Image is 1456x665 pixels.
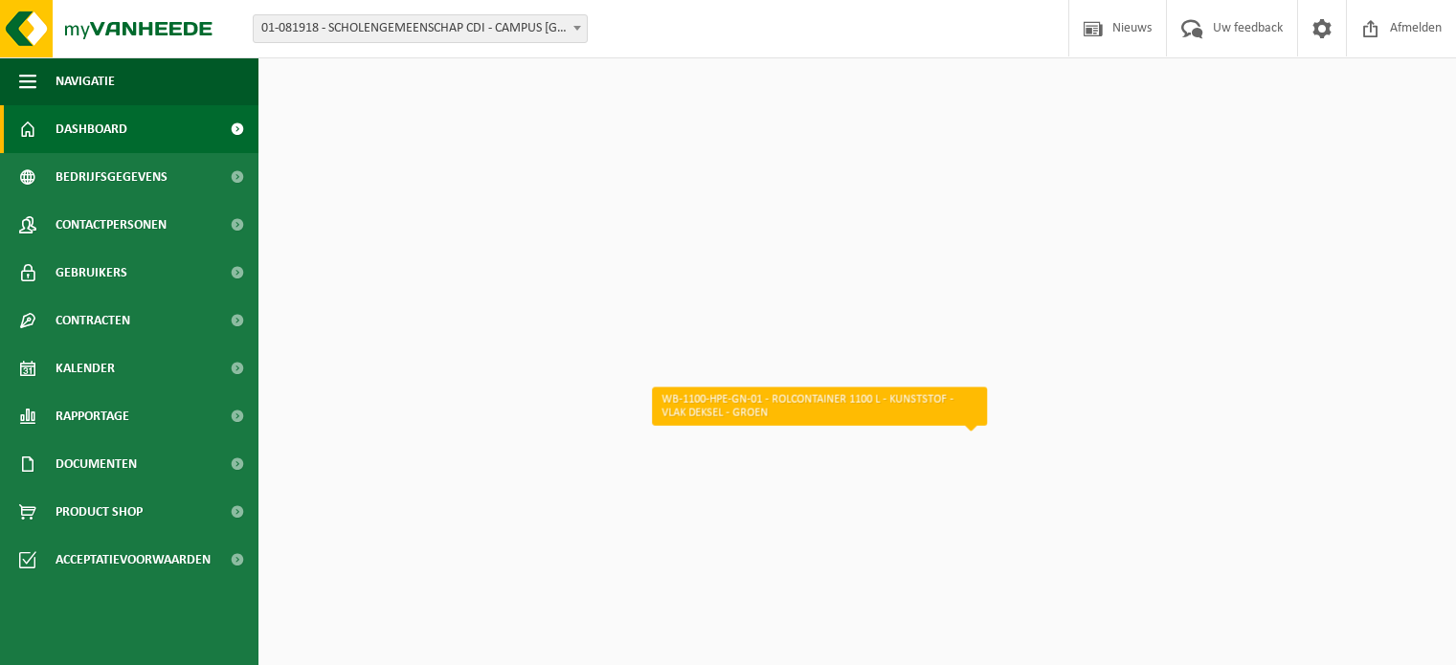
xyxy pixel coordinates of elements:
[56,249,127,297] span: Gebruikers
[56,536,211,584] span: Acceptatievoorwaarden
[56,153,168,201] span: Bedrijfsgegevens
[56,105,127,153] span: Dashboard
[56,488,143,536] span: Product Shop
[56,297,130,344] span: Contracten
[253,14,588,43] span: 01-081918 - SCHOLENGEMEENSCHAP CDI - CAMPUS SINT-JOZEF - IEPER
[56,344,115,392] span: Kalender
[56,201,167,249] span: Contactpersonen
[56,392,129,440] span: Rapportage
[56,57,115,105] span: Navigatie
[56,440,137,488] span: Documenten
[254,15,587,42] span: 01-081918 - SCHOLENGEMEENSCHAP CDI - CAMPUS SINT-JOZEF - IEPER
